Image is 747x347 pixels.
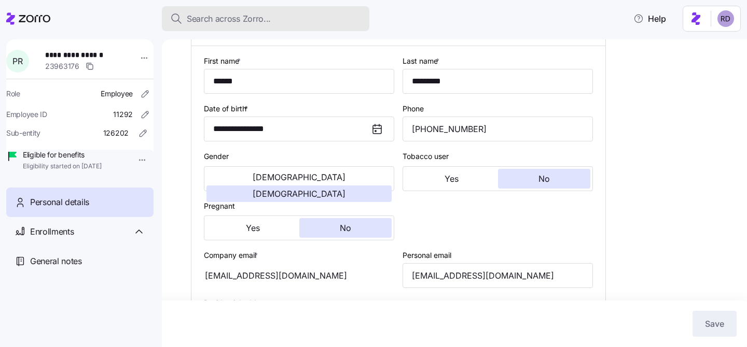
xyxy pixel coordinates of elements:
[204,200,235,212] label: Pregnant
[6,109,47,120] span: Employee ID
[187,12,271,25] span: Search across Zorro...
[403,250,451,261] label: Personal email
[717,10,734,27] img: 6d862e07fa9c5eedf81a4422c42283ac
[633,12,666,25] span: Help
[204,151,229,162] label: Gender
[101,89,133,99] span: Employee
[538,175,550,183] span: No
[30,196,89,209] span: Personal details
[12,57,22,65] span: P R
[403,151,449,162] label: Tobacco user
[204,250,260,261] label: Company email
[253,190,345,198] span: [DEMOGRAPHIC_DATA]
[403,117,593,141] input: Phone
[103,128,129,138] span: 126202
[445,175,459,183] span: Yes
[30,225,74,238] span: Enrollments
[113,109,133,120] span: 11292
[204,55,243,67] label: First name
[23,150,102,160] span: Eligible for benefits
[162,6,369,31] button: Search across Zorro...
[6,128,40,138] span: Sub-entity
[204,103,250,114] label: Date of birth
[45,61,79,71] span: 23963176
[23,162,102,171] span: Eligibility started on [DATE]
[705,317,724,330] span: Save
[253,173,345,181] span: [DEMOGRAPHIC_DATA]
[340,224,351,232] span: No
[204,297,270,309] label: Residential address
[693,311,737,337] button: Save
[625,8,674,29] button: Help
[6,89,20,99] span: Role
[246,224,260,232] span: Yes
[403,55,441,67] label: Last name
[30,255,82,268] span: General notes
[403,103,424,114] label: Phone
[403,263,593,288] input: Email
